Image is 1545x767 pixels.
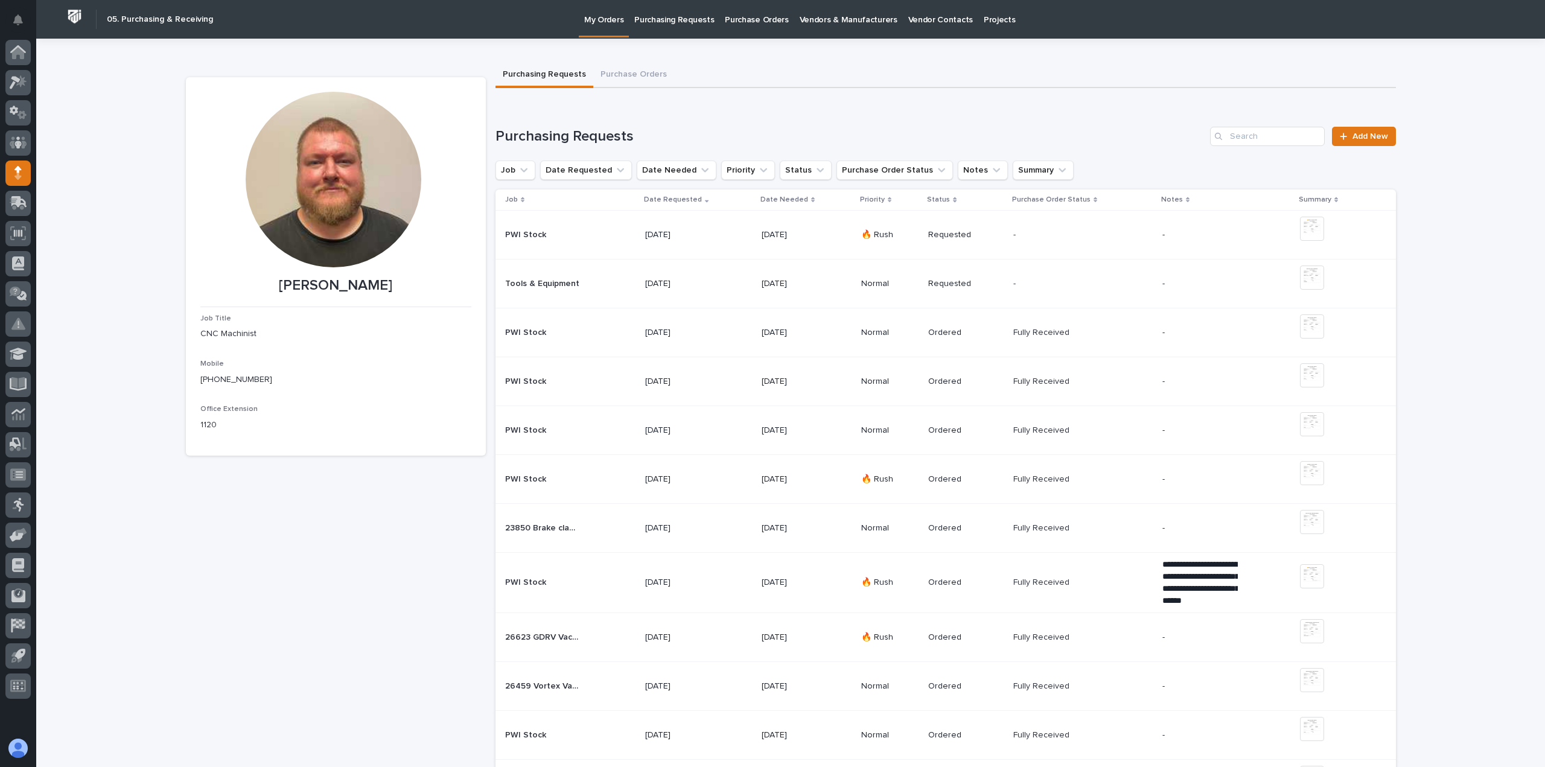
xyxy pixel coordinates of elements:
p: 1120 [200,419,471,431]
tr: PWI StockPWI Stock [DATE][DATE]NormalOrderedFully ReceivedFully Received - [495,308,1396,357]
p: - [1162,632,1238,643]
tr: PWI StockPWI Stock [DATE][DATE]🔥 RushRequested-- - [495,211,1396,259]
p: CNC Machinist [200,328,471,340]
p: [DATE] [762,474,837,485]
p: [DATE] [762,578,837,588]
p: Ordered [928,377,1003,387]
p: PWI Stock [505,728,549,740]
p: - [1162,730,1238,740]
button: Purchasing Requests [495,63,593,88]
p: [DATE] [762,730,837,740]
p: [DATE] [645,523,721,533]
p: Fully Received [1013,423,1072,436]
p: Fully Received [1013,679,1072,692]
p: [DATE] [762,328,837,338]
p: PWI Stock [505,423,549,436]
p: Normal [861,377,919,387]
p: Summary [1299,193,1331,206]
p: Ordered [928,523,1003,533]
p: [DATE] [645,279,721,289]
tr: 23850 Brake clamp blocks23850 Brake clamp blocks [DATE][DATE]NormalOrderedFully ReceivedFully Rec... [495,504,1396,553]
p: Requested [928,279,1003,289]
p: PWI Stock [505,228,549,240]
p: Fully Received [1013,521,1072,533]
button: Job [495,161,535,180]
img: Workspace Logo [63,5,86,28]
tr: PWI StockPWI Stock [DATE][DATE]🔥 RushOrderedFully ReceivedFully Received - [495,455,1396,504]
p: Ordered [928,425,1003,436]
p: [DATE] [645,425,721,436]
p: [DATE] [645,328,721,338]
p: [DATE] [762,230,837,240]
a: [PHONE_NUMBER] [200,375,272,384]
tr: 26459 Vortex Vac Lifter26459 Vortex Vac Lifter [DATE][DATE]NormalOrderedFully ReceivedFully Recei... [495,661,1396,710]
p: Normal [861,328,919,338]
p: PWI Stock [505,575,549,588]
p: [DATE] [762,523,837,533]
p: 🔥 Rush [861,230,919,240]
p: 🔥 Rush [861,474,919,485]
p: 23850 Brake clamp blocks [505,521,583,533]
p: [DATE] [762,632,837,643]
button: Date Requested [540,161,632,180]
p: PWI Stock [505,374,549,387]
h1: Purchasing Requests [495,128,1206,145]
p: [DATE] [645,230,721,240]
p: [DATE] [762,681,837,692]
p: Date Requested [644,193,702,206]
span: Office Extension [200,406,258,413]
p: [DATE] [645,377,721,387]
p: - [1162,425,1238,436]
p: Fully Received [1013,728,1072,740]
p: Requested [928,230,1003,240]
p: Fully Received [1013,575,1072,588]
span: Mobile [200,360,224,368]
p: [DATE] [645,730,721,740]
p: Purchase Order Status [1012,193,1091,206]
p: Ordered [928,632,1003,643]
p: Normal [861,681,919,692]
tr: PWI StockPWI Stock [DATE][DATE]NormalOrderedFully ReceivedFully Received - [495,710,1396,759]
p: Tools & Equipment [505,276,582,289]
tr: PWI StockPWI Stock [DATE][DATE]NormalOrderedFully ReceivedFully Received - [495,357,1396,406]
p: [DATE] [645,681,721,692]
button: Date Needed [637,161,716,180]
p: - [1162,377,1238,387]
p: - [1013,276,1018,289]
p: Ordered [928,730,1003,740]
p: Status [927,193,950,206]
p: [DATE] [762,425,837,436]
tr: PWI StockPWI Stock [DATE][DATE]🔥 RushOrderedFully ReceivedFully Received **** **** **** **** ****... [495,553,1396,613]
button: Purchase Order Status [836,161,953,180]
p: Normal [861,730,919,740]
div: Notifications [15,14,31,34]
tr: 26623 GDRV Vacuum Lifter26623 GDRV Vacuum Lifter [DATE][DATE]🔥 RushOrderedFully ReceivedFully Rec... [495,613,1396,661]
p: PWI Stock [505,472,549,485]
p: [DATE] [645,474,721,485]
p: Priority [860,193,885,206]
tr: PWI StockPWI Stock [DATE][DATE]NormalOrderedFully ReceivedFully Received - [495,406,1396,455]
h2: 05. Purchasing & Receiving [107,14,213,25]
button: Notes [958,161,1008,180]
button: Purchase Orders [593,63,674,88]
p: Ordered [928,681,1003,692]
p: Job [505,193,518,206]
p: - [1162,279,1238,289]
p: - [1013,228,1018,240]
button: Notifications [5,7,31,33]
p: [DATE] [645,632,721,643]
input: Search [1210,127,1325,146]
p: Date Needed [760,193,808,206]
p: - [1162,328,1238,338]
p: [DATE] [645,578,721,588]
button: Priority [721,161,775,180]
p: Normal [861,279,919,289]
p: PWI Stock [505,325,549,338]
p: [PERSON_NAME] [200,277,471,294]
p: - [1162,230,1238,240]
p: Ordered [928,474,1003,485]
p: Ordered [928,328,1003,338]
button: users-avatar [5,736,31,761]
button: Status [780,161,832,180]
